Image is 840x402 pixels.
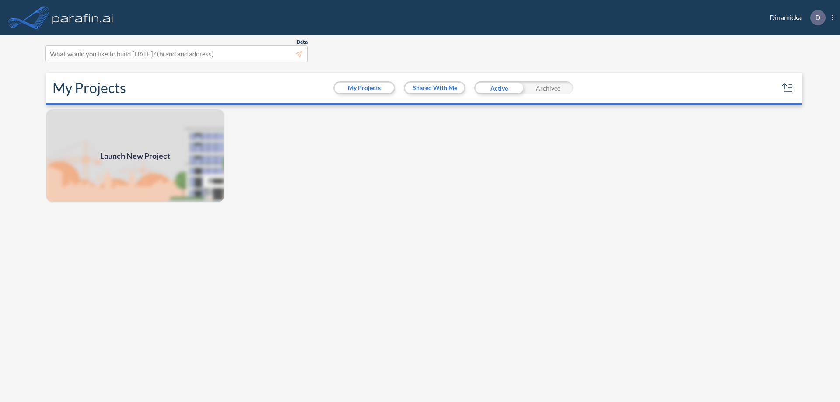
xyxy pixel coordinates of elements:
[815,14,820,21] p: D
[405,83,464,93] button: Shared With Me
[474,81,524,94] div: Active
[45,108,225,203] a: Launch New Project
[45,108,225,203] img: add
[100,150,170,162] span: Launch New Project
[297,38,308,45] span: Beta
[524,81,573,94] div: Archived
[756,10,833,25] div: Dinamicka
[335,83,394,93] button: My Projects
[780,81,794,95] button: sort
[52,80,126,96] h2: My Projects
[50,9,115,26] img: logo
